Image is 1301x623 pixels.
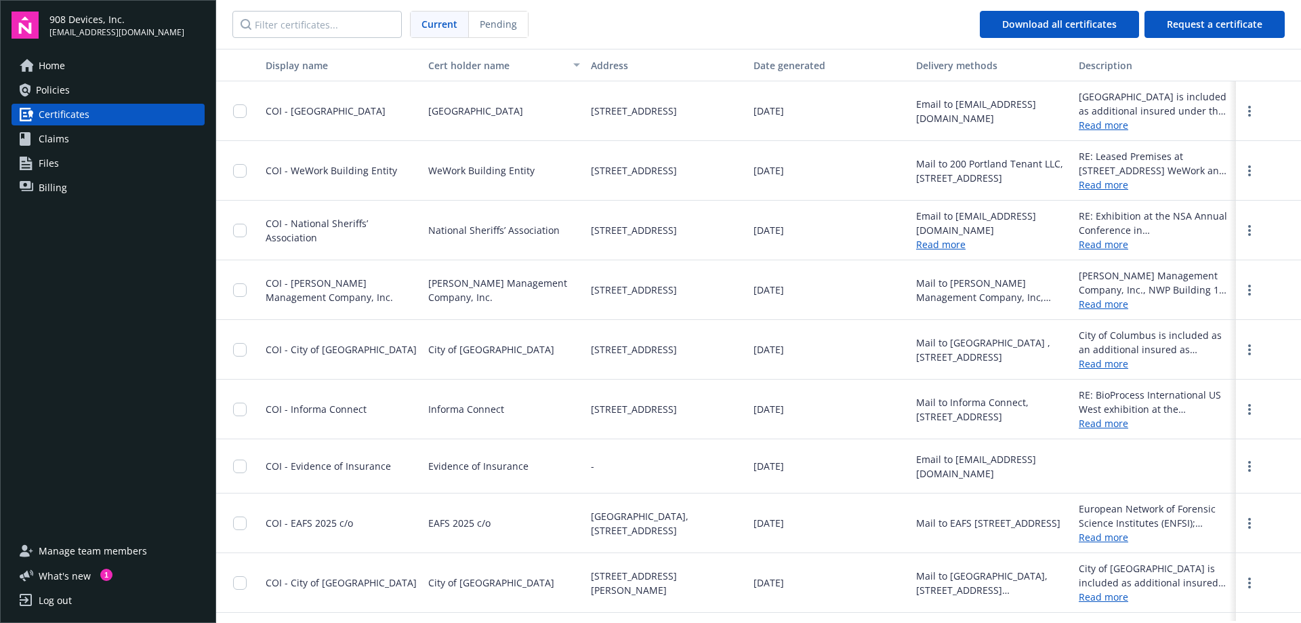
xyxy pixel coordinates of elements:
a: Read more [1079,237,1231,252]
span: Manage team members [39,540,147,562]
button: Date generated [748,49,911,81]
span: WeWork Building Entity [428,163,535,178]
span: Current [421,17,457,31]
a: Read more [1079,416,1231,430]
div: [GEOGRAPHIC_DATA] is included as additional insured under the general liability, but only to the ... [1079,89,1231,118]
a: Read more [1079,118,1231,132]
a: more [1241,222,1258,239]
div: Mail to [PERSON_NAME] Management Company, Inc, [STREET_ADDRESS] [916,276,1068,304]
div: RE: Exhibition at the NSA Annual Conference in [GEOGRAPHIC_DATA], [GEOGRAPHIC_DATA] [DATE]-[DATE]... [1079,209,1231,237]
span: [STREET_ADDRESS] [591,104,677,118]
span: What ' s new [39,569,91,583]
span: COI - National Sheriffs’ Association [266,217,368,244]
span: [DATE] [753,163,784,178]
span: National Sheriffs’ Association [428,223,560,237]
div: Email to [EMAIL_ADDRESS][DOMAIN_NAME] [916,209,1068,237]
span: [GEOGRAPHIC_DATA], [STREET_ADDRESS] [591,509,743,538]
div: Address [591,58,743,73]
a: Files [12,153,205,174]
span: [DATE] [753,283,784,297]
img: navigator-logo.svg [12,12,39,39]
span: [DATE] [753,223,784,237]
span: Billing [39,177,67,199]
span: [EMAIL_ADDRESS][DOMAIN_NAME] [49,26,184,39]
button: Display name [260,49,423,81]
div: Date generated [753,58,905,73]
div: Mail to Informa Connect, [STREET_ADDRESS] [916,395,1068,424]
span: [STREET_ADDRESS][PERSON_NAME] [591,569,743,597]
div: RE: BioProcess International US West exhibition at the [GEOGRAPHIC_DATA] in [GEOGRAPHIC_DATA], [G... [1079,388,1231,416]
input: Toggle Row Selected [233,403,247,416]
div: Cert holder name [428,58,565,73]
input: Toggle Row Selected [233,224,247,237]
a: more [1241,458,1258,475]
a: Claims [12,128,205,150]
a: Read more [916,238,966,251]
a: more [1241,575,1258,591]
span: COI - WeWork Building Entity [266,164,397,177]
span: [STREET_ADDRESS] [591,402,677,416]
span: Informa Connect [428,402,504,416]
a: Certificates [12,104,205,125]
span: Pending [469,12,528,37]
input: Toggle Row Selected [233,460,247,473]
button: Cert holder name [423,49,585,81]
button: 908 Devices, Inc.[EMAIL_ADDRESS][DOMAIN_NAME] [49,12,205,39]
div: 1 [100,569,112,581]
span: COI - EAFS 2025 c/o [266,517,353,529]
span: Pending [480,17,517,31]
button: Delivery methods [911,49,1073,81]
span: COI - [PERSON_NAME] Management Company, Inc. [266,277,393,304]
a: more [1241,103,1258,119]
div: [PERSON_NAME] Management Company, Inc., NWP Building 19, LLC and all related entities are include... [1079,268,1231,297]
a: more [1241,282,1258,298]
span: [DATE] [753,459,784,473]
a: Read more [1079,357,1231,371]
span: [DATE] [753,342,784,357]
span: Home [39,55,65,77]
span: COI - Evidence of Insurance [266,460,391,473]
a: Home [12,55,205,77]
div: Display name [266,58,417,73]
span: COI - City of [GEOGRAPHIC_DATA] [266,343,417,356]
a: Read more [1079,530,1231,544]
button: Description [1073,49,1236,81]
div: City of Columbus is included as an additional insured as required by a written contract with resp... [1079,328,1231,357]
span: [PERSON_NAME] Management Company, Inc. [428,276,580,304]
span: 908 Devices, Inc. [49,12,184,26]
span: Evidence of Insurance [428,459,529,473]
input: Toggle Row Selected [233,104,247,118]
a: Manage team members [12,540,205,562]
div: European Network of Forensic Science Institutes (ENFSI); Forensic Science Ireland; Convention Cen... [1079,502,1231,530]
div: Delivery methods [916,58,1068,73]
span: [STREET_ADDRESS] [591,223,677,237]
a: Billing [12,177,205,199]
a: more [1241,515,1258,531]
span: Policies [36,79,70,101]
span: Certificates [39,104,89,125]
div: Log out [39,590,72,611]
span: [DATE] [753,516,784,530]
div: Mail to [GEOGRAPHIC_DATA], [STREET_ADDRESS][PERSON_NAME] [916,569,1068,597]
button: What's new1 [12,569,112,583]
button: Download all certificates [980,11,1139,38]
span: COI - Informa Connect [266,403,367,416]
span: EAFS 2025 c/o [428,516,491,530]
span: Request a certificate [1167,18,1262,31]
span: [DATE] [753,104,784,118]
input: Filter certificates... [232,11,402,38]
a: more [1241,342,1258,358]
button: Address [585,49,748,81]
div: Download all certificates [1002,12,1117,37]
span: [STREET_ADDRESS] [591,163,677,178]
input: Toggle Row Selected [233,343,247,357]
span: [DATE] [753,576,784,590]
span: [GEOGRAPHIC_DATA] [428,104,523,118]
input: Toggle Row Selected [233,164,247,178]
div: Mail to 200 Portland Tenant LLC, [STREET_ADDRESS] [916,157,1068,185]
span: COI - City of [GEOGRAPHIC_DATA] [266,576,417,589]
span: [STREET_ADDRESS] [591,283,677,297]
a: Read more [1079,297,1231,311]
div: Mail to EAFS [STREET_ADDRESS] [916,516,1060,530]
a: more [1241,163,1258,179]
